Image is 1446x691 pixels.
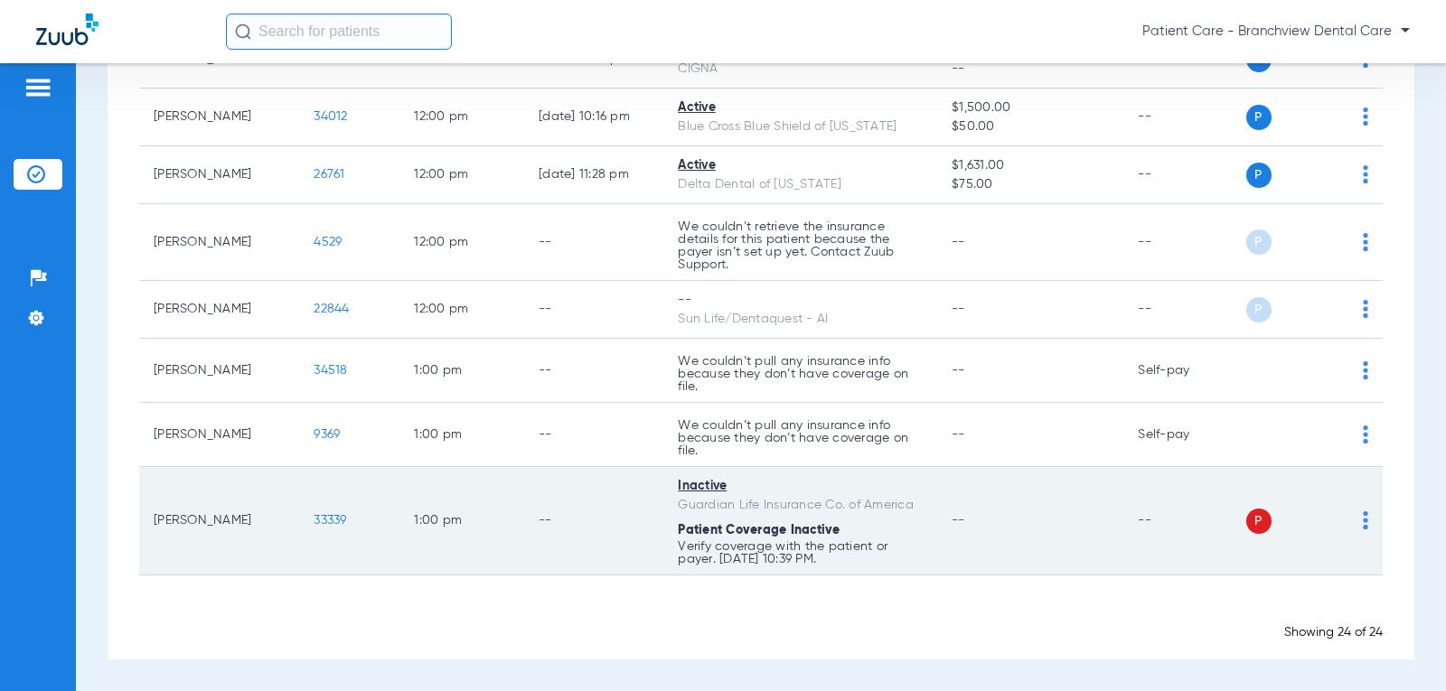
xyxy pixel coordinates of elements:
td: -- [1123,281,1245,339]
p: Verify coverage with the patient or payer. [DATE] 10:39 PM. [678,540,923,565]
img: Zuub Logo [36,14,99,45]
td: 12:00 PM [399,281,524,339]
span: -- [952,236,965,248]
img: group-dot-blue.svg [1363,107,1368,126]
p: We couldn’t pull any insurance info because they don’t have coverage on file. [678,419,923,457]
div: Active [678,98,923,117]
span: 22844 [314,303,349,315]
td: 1:00 PM [399,403,524,467]
div: Blue Cross Blue Shield of [US_STATE] [678,117,923,136]
span: $1,500.00 [952,98,1109,117]
td: -- [524,204,663,281]
div: Sun Life/Dentaquest - AI [678,310,923,329]
td: [PERSON_NAME] [139,467,299,575]
td: -- [1123,467,1245,575]
td: -- [524,339,663,403]
span: Patient Coverage Inactive [678,524,840,537]
td: Self-pay [1123,403,1245,467]
div: CIGNA [678,60,923,79]
span: P [1246,229,1272,255]
td: [DATE] 11:28 PM [524,146,663,204]
td: Self-pay [1123,339,1245,403]
div: Guardian Life Insurance Co. of America [678,496,923,515]
td: 12:00 PM [399,146,524,204]
span: P [1246,163,1272,188]
td: 12:00 PM [399,89,524,146]
img: group-dot-blue.svg [1363,165,1368,183]
td: -- [1123,204,1245,281]
iframe: Chat Widget [1356,604,1446,691]
td: -- [1123,89,1245,146]
td: [DATE] 10:16 PM [524,89,663,146]
span: 26761 [314,168,344,181]
img: group-dot-blue.svg [1363,361,1368,379]
span: P [1246,105,1272,130]
span: -- [952,428,965,441]
span: 4529 [314,236,342,248]
span: $75.00 [952,175,1109,194]
td: 1:00 PM [399,339,524,403]
span: Showing 24 of 24 [1284,626,1383,639]
span: 34012 [314,110,347,123]
span: $50.00 [952,117,1109,136]
td: -- [524,403,663,467]
td: [PERSON_NAME] [139,281,299,339]
td: [PERSON_NAME] [139,339,299,403]
div: -- [678,291,923,310]
span: P [1246,297,1272,322]
td: [PERSON_NAME] [139,146,299,204]
span: 33339 [314,514,346,527]
div: Delta Dental of [US_STATE] [678,175,923,194]
p: We couldn’t pull any insurance info because they don’t have coverage on file. [678,355,923,393]
span: P [1246,509,1272,534]
div: Active [678,156,923,175]
td: [PERSON_NAME] [139,403,299,467]
div: Inactive [678,477,923,496]
span: 34518 [314,364,347,377]
span: -- [952,60,1109,79]
td: 1:00 PM [399,467,524,575]
span: 9369 [314,428,340,441]
td: -- [524,281,663,339]
img: group-dot-blue.svg [1363,300,1368,318]
td: [PERSON_NAME] [139,89,299,146]
span: $1,631.00 [952,156,1109,175]
td: 12:00 PM [399,204,524,281]
img: group-dot-blue.svg [1363,425,1368,444]
span: -- [952,303,965,315]
span: -- [952,514,965,527]
img: group-dot-blue.svg [1363,511,1368,529]
td: -- [524,467,663,575]
p: We couldn’t retrieve the insurance details for this patient because the payer isn’t set up yet. C... [678,220,923,271]
img: Search Icon [235,23,251,40]
img: hamburger-icon [23,77,52,98]
span: Patient Care - Branchview Dental Care [1142,23,1410,41]
td: [PERSON_NAME] [139,204,299,281]
td: -- [1123,146,1245,204]
img: group-dot-blue.svg [1363,233,1368,251]
input: Search for patients [226,14,452,50]
span: -- [952,364,965,377]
